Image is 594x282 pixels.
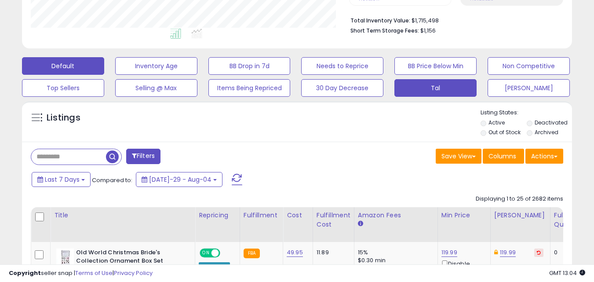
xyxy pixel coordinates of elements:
button: Items Being Repriced [208,79,291,97]
div: seller snap | | [9,269,153,278]
a: Privacy Policy [114,269,153,277]
span: Columns [488,152,516,161]
label: Archived [535,128,558,136]
div: 15% [358,249,431,256]
p: Listing States: [481,109,572,117]
div: 11.89 [317,249,347,256]
button: Default [22,57,104,75]
button: BB Price Below Min [394,57,477,75]
button: Selling @ Max [115,79,197,97]
b: Old World Christmas Bride's Collection Ornament Box Set [76,249,183,267]
span: Last 7 Days [45,175,80,184]
button: Last 7 Days [32,172,91,187]
button: [DATE]-29 - Aug-04 [136,172,222,187]
span: [DATE]-29 - Aug-04 [149,175,211,184]
div: Amazon Fees [358,211,434,220]
small: Amazon Fees. [358,220,363,228]
b: Short Term Storage Fees: [350,27,419,34]
a: 119.99 [441,248,457,257]
button: Actions [525,149,563,164]
div: Min Price [441,211,487,220]
div: [PERSON_NAME] [494,211,547,220]
a: 119.99 [500,248,516,257]
button: Needs to Reprice [301,57,383,75]
small: FBA [244,249,260,258]
div: Repricing [199,211,236,220]
button: BB Drop in 7d [208,57,291,75]
div: Fulfillable Quantity [554,211,584,229]
div: Cost [287,211,309,220]
a: Terms of Use [75,269,113,277]
strong: Copyright [9,269,41,277]
span: Compared to: [92,176,132,184]
div: Fulfillment [244,211,279,220]
img: 41x4SJk9Q4L._SL40_.jpg [56,249,74,266]
div: 0 [554,249,581,256]
div: Displaying 1 to 25 of 2682 items [476,195,563,203]
button: Inventory Age [115,57,197,75]
li: $1,715,498 [350,15,557,25]
button: Save View [436,149,481,164]
button: Top Sellers [22,79,104,97]
label: Deactivated [535,119,568,126]
button: 30 Day Decrease [301,79,383,97]
a: 49.95 [287,248,303,257]
label: Active [488,119,505,126]
h5: Listings [47,112,80,124]
span: ON [200,249,211,257]
button: Non Competitive [488,57,570,75]
b: Total Inventory Value: [350,17,410,24]
button: Tal [394,79,477,97]
span: OFF [219,249,233,257]
button: [PERSON_NAME] [488,79,570,97]
span: $1,156 [420,26,436,35]
label: Out of Stock [488,128,521,136]
div: Fulfillment Cost [317,211,350,229]
button: Columns [483,149,524,164]
button: Filters [126,149,160,164]
div: Title [54,211,191,220]
span: 2025-08-12 13:04 GMT [549,269,585,277]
